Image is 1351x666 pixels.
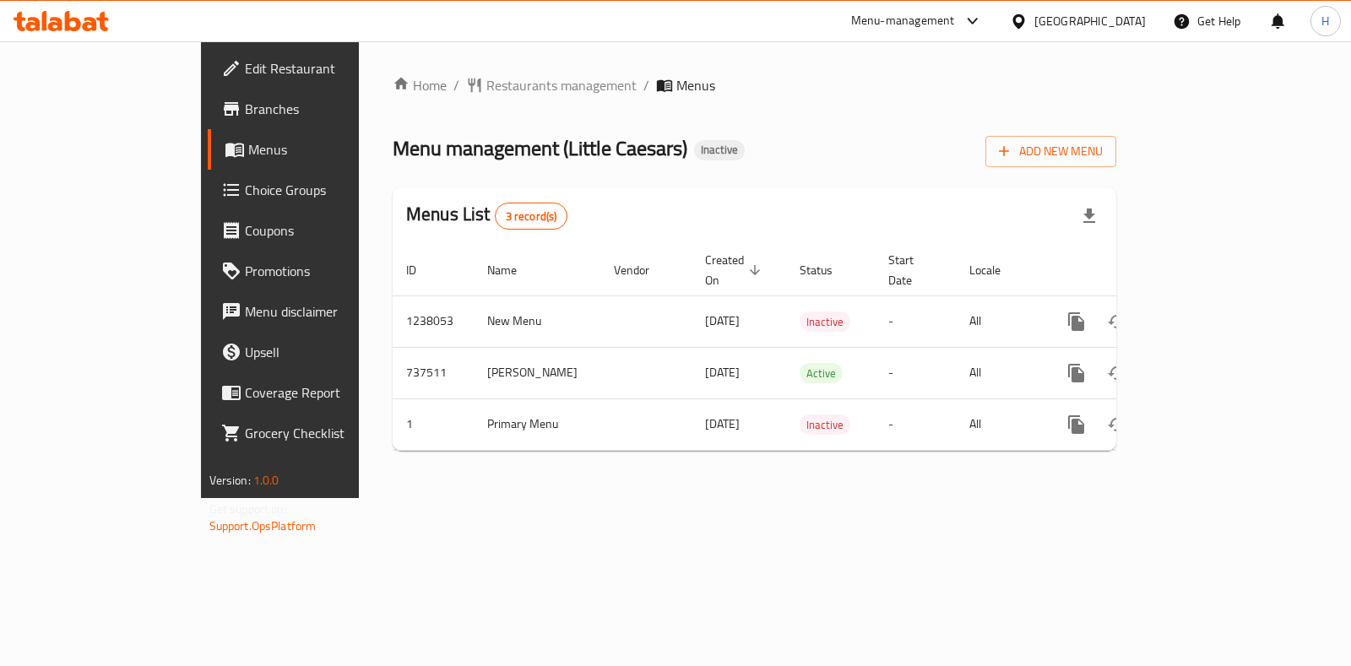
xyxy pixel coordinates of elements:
td: All [956,347,1043,398]
span: Choice Groups [245,180,413,200]
a: Upsell [208,332,426,372]
div: Export file [1069,196,1110,236]
a: Support.OpsPlatform [209,515,317,537]
td: - [875,398,956,450]
span: ID [406,260,438,280]
span: Version: [209,469,251,491]
span: Start Date [888,250,936,290]
span: Status [800,260,855,280]
a: Choice Groups [208,170,426,210]
button: Change Status [1097,301,1137,342]
span: [DATE] [705,310,740,332]
td: All [956,295,1043,347]
span: Upsell [245,342,413,362]
span: Vendor [614,260,671,280]
span: Menus [676,75,715,95]
div: Menu-management [851,11,955,31]
span: Edit Restaurant [245,58,413,79]
span: Active [800,364,843,383]
span: Menus [248,139,413,160]
span: Inactive [800,312,850,332]
span: Coverage Report [245,382,413,403]
button: Add New Menu [985,136,1116,167]
nav: breadcrumb [393,75,1116,95]
td: 1238053 [393,295,474,347]
div: Inactive [694,140,745,160]
td: - [875,347,956,398]
table: enhanced table [393,245,1232,451]
a: Branches [208,89,426,129]
a: Menus [208,129,426,170]
span: Menu disclaimer [245,301,413,322]
span: Branches [245,99,413,119]
td: New Menu [474,295,600,347]
span: Inactive [694,143,745,157]
h2: Menus List [406,202,567,230]
td: Primary Menu [474,398,600,450]
span: [DATE] [705,413,740,435]
div: Total records count [495,203,568,230]
span: 3 record(s) [496,208,567,225]
span: H [1321,12,1329,30]
th: Actions [1043,245,1232,296]
span: Get support on: [209,498,287,520]
span: Add New Menu [999,141,1103,162]
span: Menu management ( Little Caesars ) [393,129,687,167]
span: Inactive [800,415,850,435]
span: 1.0.0 [253,469,279,491]
a: Promotions [208,251,426,291]
a: Menu disclaimer [208,291,426,332]
button: more [1056,353,1097,393]
span: Coupons [245,220,413,241]
button: more [1056,404,1097,445]
td: - [875,295,956,347]
button: Change Status [1097,353,1137,393]
span: Grocery Checklist [245,423,413,443]
span: [DATE] [705,361,740,383]
button: more [1056,301,1097,342]
div: Active [800,363,843,383]
span: Locale [969,260,1023,280]
a: Coverage Report [208,372,426,413]
td: All [956,398,1043,450]
button: Change Status [1097,404,1137,445]
a: Restaurants management [466,75,637,95]
span: Name [487,260,539,280]
div: [GEOGRAPHIC_DATA] [1034,12,1146,30]
td: [PERSON_NAME] [474,347,600,398]
li: / [643,75,649,95]
li: / [453,75,459,95]
a: Coupons [208,210,426,251]
a: Edit Restaurant [208,48,426,89]
span: Created On [705,250,766,290]
a: Grocery Checklist [208,413,426,453]
span: Promotions [245,261,413,281]
span: Restaurants management [486,75,637,95]
td: 737511 [393,347,474,398]
td: 1 [393,398,474,450]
